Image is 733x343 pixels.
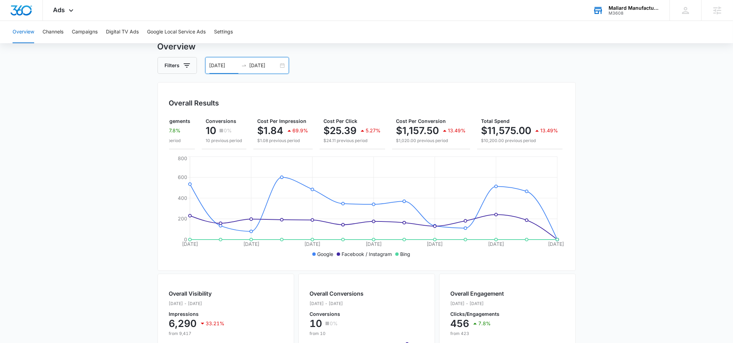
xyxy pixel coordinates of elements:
p: 456 [451,318,469,329]
tspan: [DATE] [427,241,443,247]
tspan: 600 [178,174,187,180]
p: Impressions [169,312,225,317]
p: 33.21% [206,321,225,326]
span: to [241,63,247,68]
p: 13.49% [541,128,558,133]
button: Settings [214,21,233,43]
p: 6,290 [169,318,197,329]
span: Cost Per Impression [258,118,307,124]
p: $24.11 previous period [324,138,381,144]
p: from 423 [451,330,504,337]
p: $1.08 previous period [258,138,308,144]
h2: Overall Conversions [310,289,364,298]
tspan: 0 [184,236,187,242]
p: from 9,417 [169,330,225,337]
span: Ads [53,6,65,14]
tspan: [DATE] [488,241,504,247]
button: Google Local Service Ads [147,21,206,43]
tspan: [DATE] [182,241,198,247]
button: Digital TV Ads [106,21,139,43]
p: 0% [330,321,338,326]
p: [DATE] - [DATE] [451,301,504,307]
button: Filters [158,57,197,74]
p: 7.8% [169,128,181,133]
p: 10 [310,318,322,329]
p: Facebook / Instagram [342,250,392,258]
h2: Overall Engagement [451,289,504,298]
button: Overview [13,21,34,43]
span: Cost Per Conversion [396,118,446,124]
p: 7.8% [479,321,491,326]
div: account id [609,11,659,16]
p: Bing [400,250,410,258]
input: Start date [209,62,238,69]
input: End date [250,62,278,69]
p: 10 [206,125,216,136]
h3: Overview [158,40,576,53]
p: 13.49% [448,128,466,133]
tspan: [DATE] [304,241,320,247]
tspan: 400 [178,195,187,201]
p: $1,157.50 [396,125,439,136]
button: Channels [43,21,63,43]
p: $1,020.00 previous period [396,138,466,144]
p: 0% [224,128,232,133]
tspan: [DATE] [366,241,382,247]
tspan: [DATE] [548,241,564,247]
span: Cost Per Click [324,118,358,124]
p: 5.27% [366,128,381,133]
span: swap-right [241,63,247,68]
p: 10 previous period [206,138,242,144]
span: Total Spend [481,118,510,124]
p: from 10 [310,330,364,337]
h2: Overall Visibility [169,289,225,298]
span: Conversions [206,118,237,124]
p: $1.84 [258,125,284,136]
p: $25.39 [324,125,357,136]
p: Conversions [310,312,364,317]
p: $10,200.00 previous period [481,138,558,144]
p: Google [317,250,333,258]
tspan: 800 [178,155,187,161]
p: [DATE] - [DATE] [310,301,364,307]
p: Clicks/Engagements [451,312,504,317]
button: Campaigns [72,21,98,43]
p: [DATE] - [DATE] [169,301,225,307]
p: 69.9% [293,128,308,133]
h3: Overall Results [169,98,219,108]
tspan: [DATE] [243,241,259,247]
div: account name [609,5,659,11]
tspan: 200 [178,216,187,221]
p: $11,575.00 [481,125,532,136]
